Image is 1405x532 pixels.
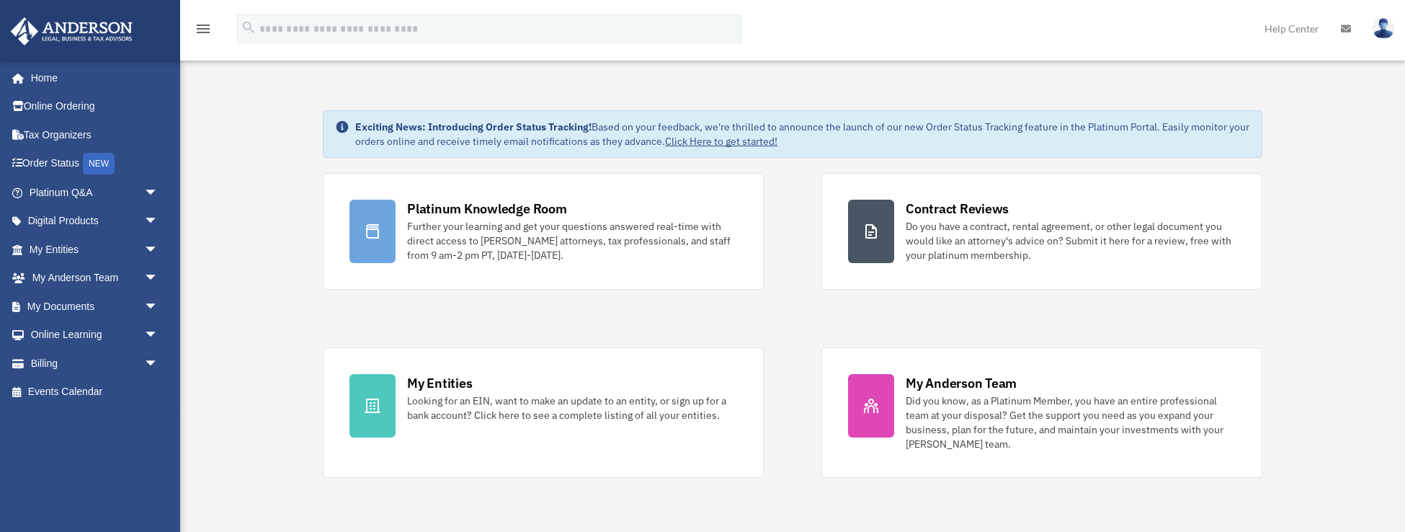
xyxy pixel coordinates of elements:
[821,173,1262,290] a: Contract Reviews Do you have a contract, rental agreement, or other legal document you would like...
[906,200,1009,218] div: Contract Reviews
[10,178,180,207] a: Platinum Q&Aarrow_drop_down
[323,347,764,478] a: My Entities Looking for an EIN, want to make an update to an entity, or sign up for a bank accoun...
[1373,18,1394,39] img: User Pic
[144,235,173,265] span: arrow_drop_down
[144,292,173,322] span: arrow_drop_down
[10,378,180,407] a: Events Calendar
[144,349,173,378] span: arrow_drop_down
[10,235,180,264] a: My Entitiesarrow_drop_down
[10,207,180,236] a: Digital Productsarrow_drop_down
[906,374,1017,392] div: My Anderson Team
[144,321,173,350] span: arrow_drop_down
[10,349,180,378] a: Billingarrow_drop_down
[407,200,567,218] div: Platinum Knowledge Room
[906,394,1236,451] div: Did you know, as a Platinum Member, you have an entire professional team at your disposal? Get th...
[355,120,1250,148] div: Based on your feedback, we're thrilled to announce the launch of our new Order Status Tracking fe...
[6,17,137,45] img: Anderson Advisors Platinum Portal
[10,321,180,350] a: Online Learningarrow_drop_down
[355,120,592,133] strong: Exciting News: Introducing Order Status Tracking!
[10,149,180,179] a: Order StatusNEW
[407,374,472,392] div: My Entities
[323,173,764,290] a: Platinum Knowledge Room Further your learning and get your questions answered real-time with dire...
[195,20,212,37] i: menu
[10,63,173,92] a: Home
[407,219,737,262] div: Further your learning and get your questions answered real-time with direct access to [PERSON_NAM...
[10,92,180,121] a: Online Ordering
[83,153,115,174] div: NEW
[10,120,180,149] a: Tax Organizers
[144,207,173,236] span: arrow_drop_down
[10,292,180,321] a: My Documentsarrow_drop_down
[407,394,737,422] div: Looking for an EIN, want to make an update to an entity, or sign up for a bank account? Click her...
[906,219,1236,262] div: Do you have a contract, rental agreement, or other legal document you would like an attorney's ad...
[10,264,180,293] a: My Anderson Teamarrow_drop_down
[144,264,173,293] span: arrow_drop_down
[144,178,173,208] span: arrow_drop_down
[241,19,257,35] i: search
[665,135,777,148] a: Click Here to get started!
[195,25,212,37] a: menu
[821,347,1262,478] a: My Anderson Team Did you know, as a Platinum Member, you have an entire professional team at your...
